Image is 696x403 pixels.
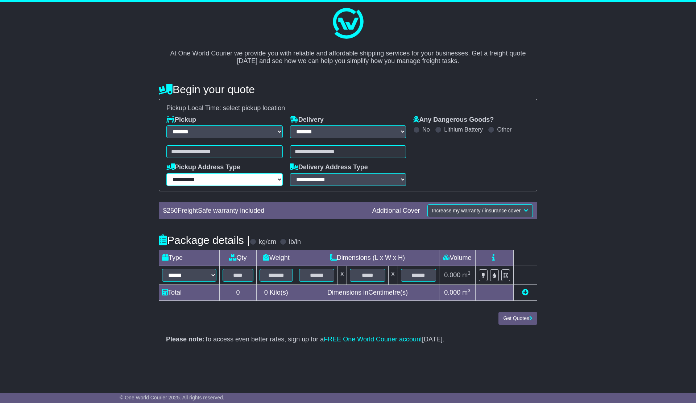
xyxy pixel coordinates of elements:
button: Get Quotes [498,312,537,325]
div: $ FreightSafe warranty included [159,207,369,215]
p: At One World Courier we provide you with reliable and affordable shipping services for your busin... [166,42,530,65]
p: To access even better rates, sign up for a [DATE]. [166,336,530,344]
h4: Package details | [159,234,250,246]
td: x [388,266,398,285]
label: No [422,126,430,133]
sup: 3 [468,270,471,276]
span: 250 [167,207,178,214]
strong: Please note: [166,336,204,343]
span: Increase my warranty / insurance cover [432,208,521,213]
a: Add new item [522,289,529,296]
sup: 3 [468,288,471,293]
td: Weight [256,250,296,266]
h4: Begin your quote [159,83,537,95]
div: Additional Cover [369,207,424,215]
label: kg/cm [259,238,276,246]
button: Increase my warranty / insurance cover [427,204,533,217]
label: Delivery [290,116,324,124]
span: 0.000 [444,271,460,279]
span: © One World Courier 2025. All rights reserved. [120,395,224,400]
label: Other [497,126,511,133]
span: 0.000 [444,289,460,296]
td: Dimensions (L x W x H) [296,250,439,266]
div: Pickup Local Time: [163,104,533,112]
td: 0 [220,285,257,301]
a: FREE One World Courier account [324,336,422,343]
label: lb/in [289,238,301,246]
label: Pickup Address Type [166,163,240,171]
td: Kilo(s) [256,285,296,301]
label: Any Dangerous Goods? [413,116,494,124]
td: Type [159,250,220,266]
img: One World Courier Logo - great freight rates [330,5,366,42]
td: x [337,266,347,285]
label: Lithium Battery [444,126,483,133]
span: m [462,289,471,296]
label: Pickup [166,116,196,124]
td: Volume [439,250,475,266]
td: Total [159,285,220,301]
span: select pickup location [223,104,285,112]
td: Dimensions in Centimetre(s) [296,285,439,301]
td: Qty [220,250,257,266]
span: 0 [264,289,268,296]
span: m [462,271,471,279]
label: Delivery Address Type [290,163,368,171]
